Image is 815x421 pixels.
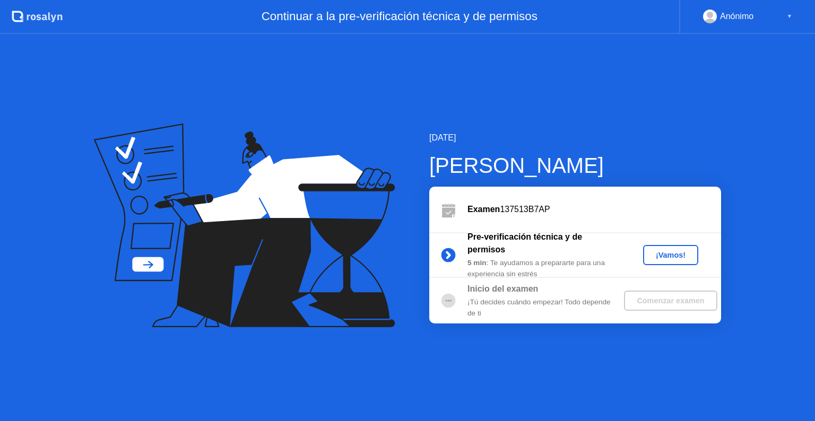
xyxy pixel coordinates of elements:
[467,297,620,319] div: ¡Tú decides cuándo empezar! Todo depende de ti
[647,251,694,259] div: ¡Vamos!
[628,296,713,305] div: Comenzar examen
[467,205,500,214] b: Examen
[624,291,717,311] button: Comenzar examen
[787,10,792,23] div: ▼
[429,150,721,181] div: [PERSON_NAME]
[467,259,487,267] b: 5 min
[429,131,721,144] div: [DATE]
[467,203,721,216] div: 137513B7AP
[643,245,698,265] button: ¡Vamos!
[467,232,582,254] b: Pre-verificación técnica y de permisos
[467,284,538,293] b: Inicio del examen
[467,258,620,279] div: : Te ayudamos a prepararte para una experiencia sin estrés
[720,10,753,23] div: Anónimo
